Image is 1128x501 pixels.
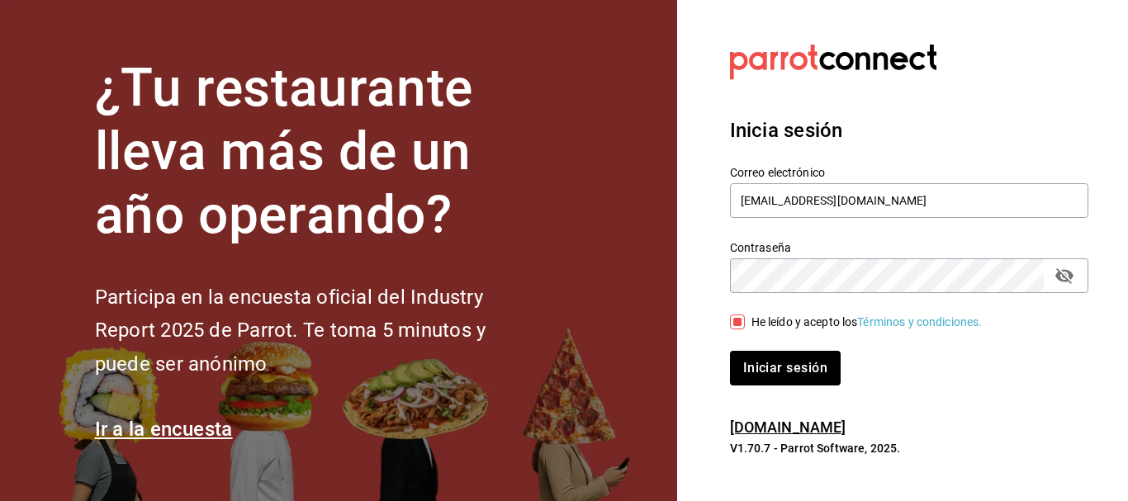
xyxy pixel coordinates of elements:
[751,314,983,331] div: He leído y acepto los
[95,281,541,381] h2: Participa en la encuesta oficial del Industry Report 2025 de Parrot. Te toma 5 minutos y puede se...
[730,167,1088,178] label: Correo electrónico
[730,440,1088,456] p: V1.70.7 - Parrot Software, 2025.
[857,315,982,328] a: Términos y condiciones.
[1050,262,1078,290] button: passwordField
[730,183,1088,218] input: Ingresa tu correo electrónico
[95,418,233,441] a: Ir a la encuesta
[730,418,846,436] a: [DOMAIN_NAME]
[730,116,1088,145] h3: Inicia sesión
[730,351,841,385] button: Iniciar sesión
[95,57,541,247] h1: ¿Tu restaurante lleva más de un año operando?
[730,242,1088,253] label: Contraseña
